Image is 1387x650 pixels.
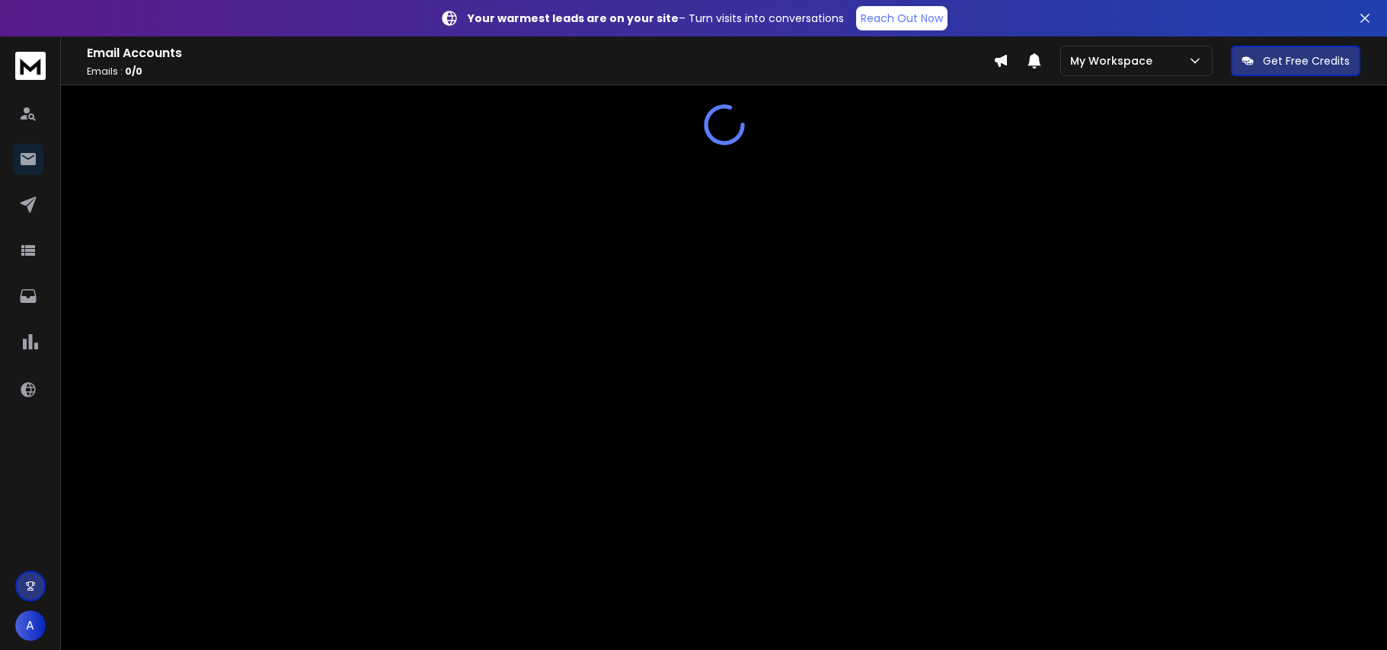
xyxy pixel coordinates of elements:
button: Get Free Credits [1231,46,1360,76]
p: – Turn visits into conversations [468,11,844,26]
p: Get Free Credits [1263,53,1350,69]
button: A [15,610,46,641]
a: Reach Out Now [856,6,948,30]
h1: Email Accounts [87,44,993,62]
img: logo [15,52,46,80]
p: Emails : [87,65,993,78]
p: Reach Out Now [861,11,943,26]
p: My Workspace [1070,53,1158,69]
strong: Your warmest leads are on your site [468,11,679,26]
span: 0 / 0 [125,65,142,78]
